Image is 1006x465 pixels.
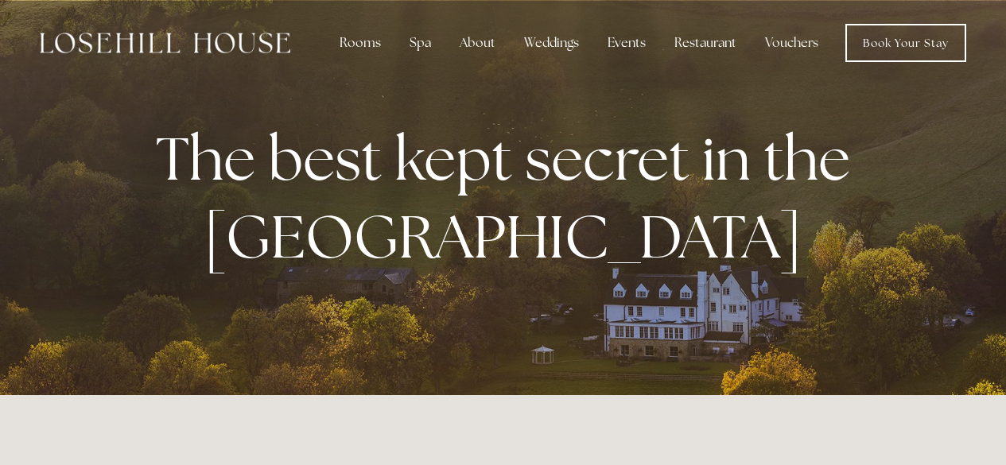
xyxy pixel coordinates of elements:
[752,27,831,59] a: Vouchers
[327,27,394,59] div: Rooms
[40,33,290,53] img: Losehill House
[397,27,444,59] div: Spa
[845,24,966,62] a: Book Your Stay
[447,27,508,59] div: About
[662,27,749,59] div: Restaurant
[511,27,592,59] div: Weddings
[595,27,658,59] div: Events
[156,119,863,275] strong: The best kept secret in the [GEOGRAPHIC_DATA]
